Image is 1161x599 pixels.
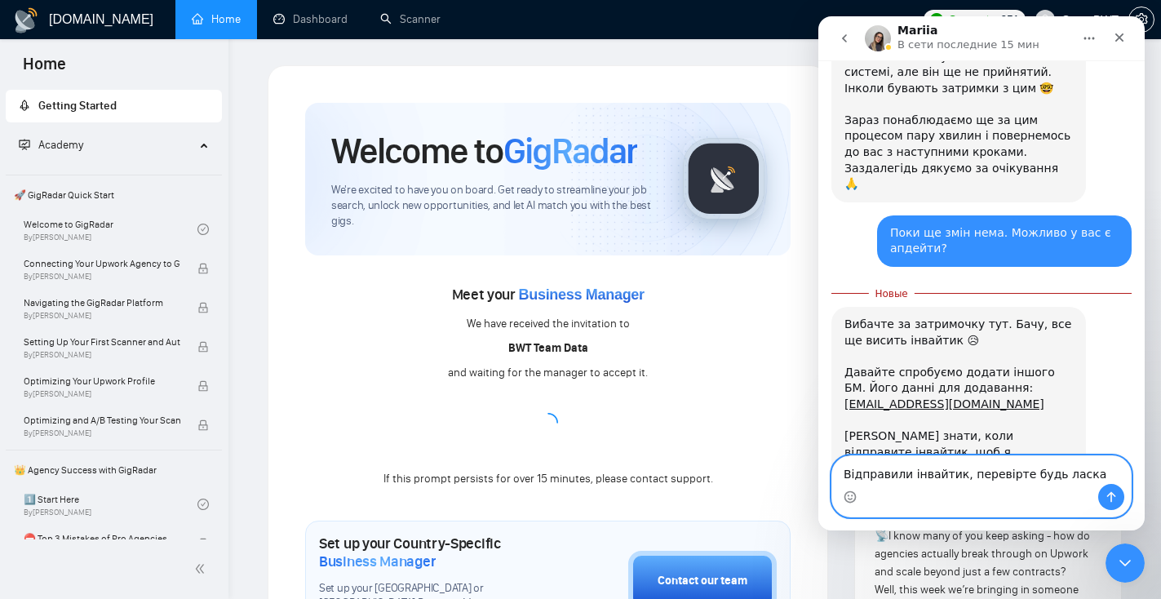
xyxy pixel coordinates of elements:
span: double-left [194,561,210,577]
button: Средство выбора эмодзи [25,474,38,487]
span: Academy [19,138,83,152]
span: lock [197,538,209,549]
div: Mariia говорит… [13,291,313,522]
div: Поки ще змін нема. Можливо у вас є апдейти? [59,199,313,251]
iframe: Intercom live chat [818,16,1145,530]
span: Connects: [948,11,997,29]
span: loading [534,410,561,437]
button: setting [1128,7,1154,33]
span: rocket [19,100,30,111]
span: Optimizing and A/B Testing Your Scanner for Better Results [24,412,180,428]
span: check-circle [197,499,209,510]
span: lock [197,380,209,392]
h1: Set up your Country-Specific [319,535,547,570]
span: Academy [38,138,83,152]
span: ⛔ Top 3 Mistakes of Pro Agencies [24,530,180,547]
span: Business Manager [319,552,436,570]
img: gigradar-logo.png [683,138,764,220]
span: lock [197,419,209,431]
b: BWT Team Data [508,341,588,355]
a: 1️⃣ Start HereBy[PERSON_NAME] [24,486,197,522]
li: Getting Started [6,90,222,122]
div: New messages divider [13,277,313,277]
span: By [PERSON_NAME] [24,428,180,438]
span: We're excited to have you on board. Get ready to streamline your job search, unlock new opportuni... [331,183,657,229]
div: Contact our team [658,572,747,590]
a: Welcome to GigRadarBy[PERSON_NAME] [24,211,197,247]
span: Meet your [452,286,645,304]
a: homeHome [192,12,241,26]
span: Navigating the GigRadar Platform [24,295,180,311]
span: Business Manager [519,286,645,303]
span: lock [197,263,209,274]
span: By [PERSON_NAME] [24,389,180,399]
a: setting [1128,13,1154,26]
div: Поки ще змін нема. Можливо у вас є апдейти? [72,209,300,241]
span: By [PERSON_NAME] [24,350,180,360]
a: dashboardDashboard [273,12,348,26]
img: upwork-logo.png [930,13,943,26]
span: lock [197,302,209,313]
a: searchScanner [380,12,441,26]
span: Setting Up Your First Scanner and Auto-Bidder [24,334,180,350]
div: Вибачте за затримочку тут. Бачу, все ще висить інвайтик 😥Давайте спробуємо додати іншого БМ. Його... [13,291,268,486]
span: 951 [1001,11,1019,29]
textarea: Ваше сообщение... [14,440,312,468]
img: logo [13,7,39,33]
a: [EMAIL_ADDRESS][DOMAIN_NAME] [26,381,226,394]
span: 👑 Agency Success with GigRadar [7,454,220,486]
span: By [PERSON_NAME] [24,311,180,321]
span: Getting Started [38,99,117,113]
div: katalandze_sr@groupbwt.com говорит… [13,199,313,264]
div: and waiting for the manager to accept it. [448,364,648,382]
span: Home [10,52,79,87]
span: By [PERSON_NAME] [24,272,180,282]
span: 📡 [875,529,888,543]
span: lock [197,341,209,353]
button: Отправить сообщение… [280,468,306,494]
div: We have received the invitation to [467,315,630,333]
span: Connecting Your Upwork Agency to GigRadar [24,255,180,272]
div: Вибачте за затримочку тут. Бачу, все ще висить інвайтик 😥 Давайте спробуємо додати іншого БМ. Йог... [26,300,255,477]
span: Optimizing Your Upwork Profile [24,373,180,389]
span: setting [1129,13,1154,26]
span: GigRadar [503,129,637,173]
span: user [1039,14,1051,25]
iframe: Intercom live chat [1106,544,1145,583]
span: check-circle [197,224,209,235]
h1: Welcome to [331,129,637,173]
span: fund-projection-screen [19,139,30,150]
div: If this prompt persists for over 15 minutes, please contact support. [383,470,713,488]
span: 🚀 GigRadar Quick Start [7,179,220,211]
